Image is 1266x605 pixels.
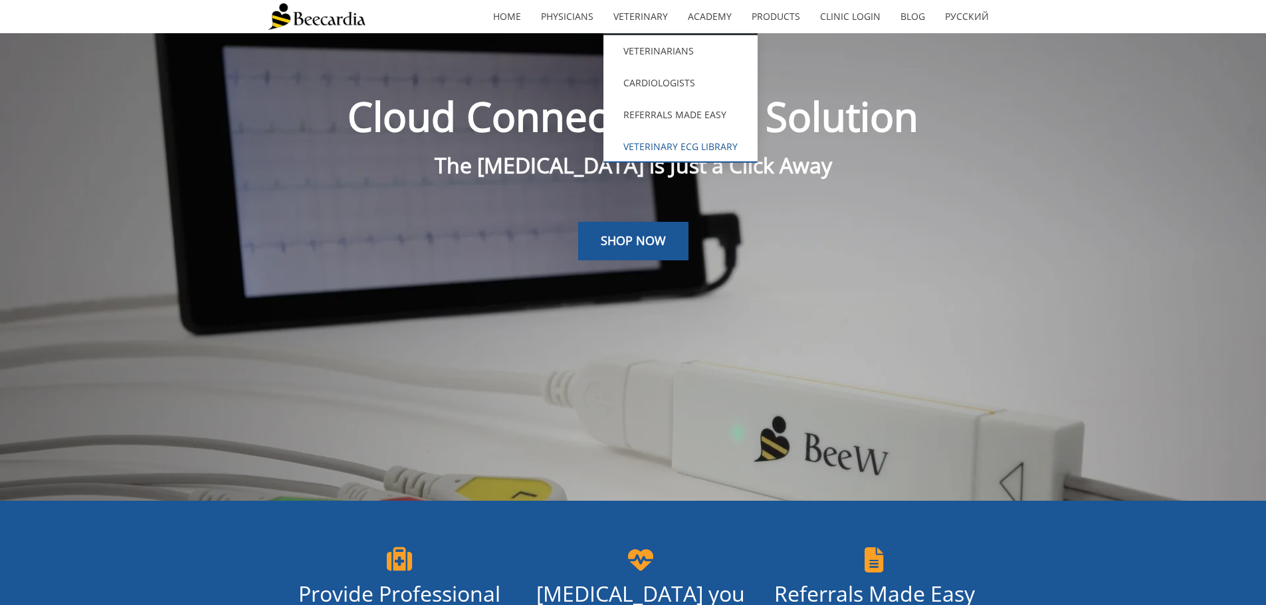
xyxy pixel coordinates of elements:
span: Cloud Connected ECG Solution [348,89,918,143]
img: Beecardia [268,3,366,30]
a: Referrals Made Easy [603,99,758,131]
a: Cardiologists [603,67,758,99]
a: home [483,1,531,32]
span: The [MEDICAL_DATA] is Just a Click Away [435,151,832,179]
span: SHOP NOW [601,232,666,248]
a: Blog [891,1,935,32]
a: Veterinary [603,1,678,32]
a: Русский [935,1,999,32]
a: Physicians [531,1,603,32]
a: Academy [678,1,742,32]
a: Clinic Login [810,1,891,32]
a: Veterinary ECG Library [603,131,758,163]
a: Veterinarians [603,35,758,67]
a: SHOP NOW [578,222,688,260]
a: Products [742,1,810,32]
